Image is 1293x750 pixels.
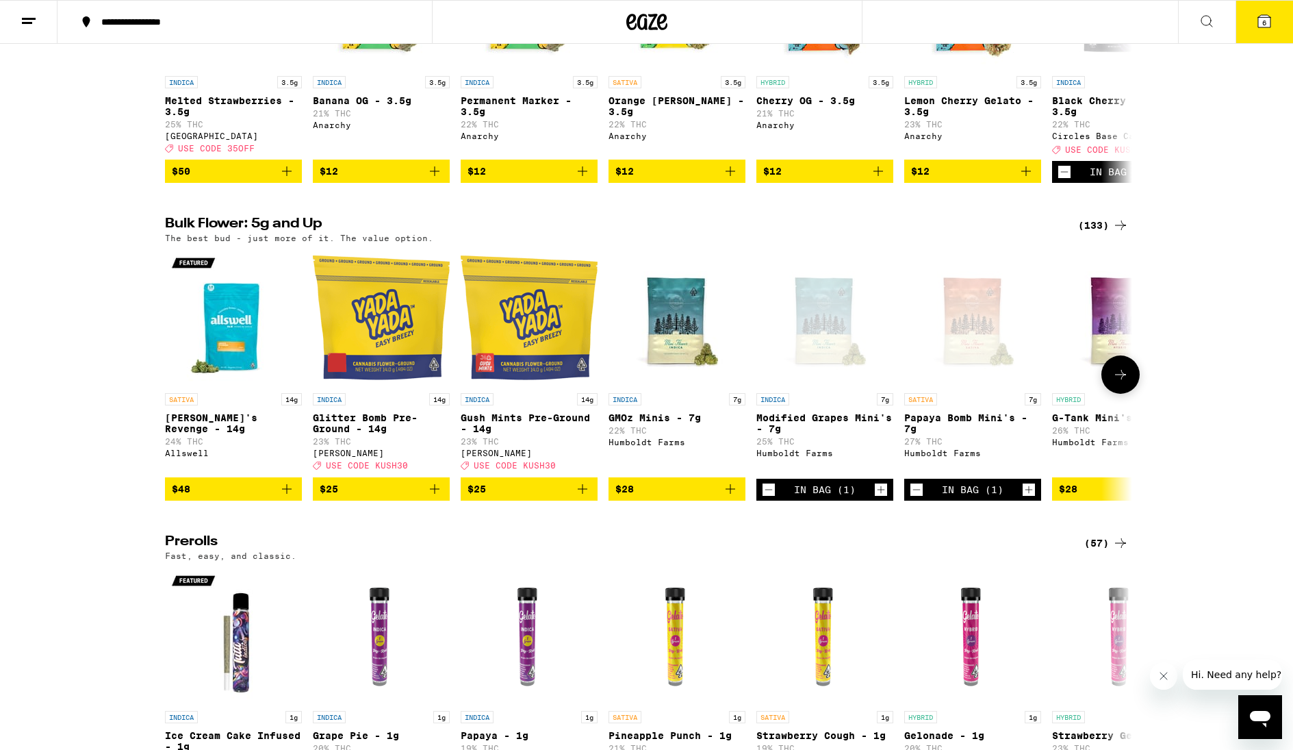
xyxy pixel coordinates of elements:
a: Open page for Jack's Revenge - 14g from Allswell [165,249,302,477]
span: $25 [320,484,338,495]
p: G-Tank Mini's - 7g [1052,412,1189,423]
p: Gush Mints Pre-Ground - 14g [461,412,598,434]
span: USE CODE KUSH30 [1065,145,1147,154]
div: Anarchy [609,132,745,140]
p: 7g [729,393,745,405]
p: 1g [1025,711,1041,723]
button: Add to bag [165,477,302,501]
p: INDICA [461,711,494,723]
div: [GEOGRAPHIC_DATA] [165,132,302,140]
p: Banana OG - 3.5g [313,95,450,106]
p: 21% THC [756,109,893,118]
iframe: Message from company [1183,660,1282,690]
p: 1g [581,711,598,723]
span: USE CODE KUSH30 [474,462,556,471]
span: $12 [763,166,782,177]
div: Humboldt Farms [756,449,893,458]
h2: Bulk Flower: 5g and Up [165,217,1062,234]
p: Papaya Bomb Mini's - 7g [904,412,1041,434]
p: 1g [729,711,745,723]
span: $28 [615,484,634,495]
img: Tutti - Ice Cream Cake Infused - 1g [165,567,302,704]
p: 1g [285,711,302,723]
p: Melted Strawberries - 3.5g [165,95,302,117]
p: Strawberry Gelato - 1g [1052,730,1189,741]
p: 3.5g [1016,76,1041,88]
p: SATIVA [165,393,198,405]
p: HYBRID [1052,393,1085,405]
p: 22% THC [1052,120,1189,129]
img: Gelato - Strawberry Cough - 1g [756,567,893,704]
p: Permanent Marker - 3.5g [461,95,598,117]
img: Gelato - Papaya - 1g [461,567,598,704]
p: 7g [1025,393,1041,405]
div: In Bag (2) [1090,166,1151,177]
img: Gelato - Gelonade - 1g [904,567,1041,704]
p: 3.5g [425,76,450,88]
p: 3.5g [573,76,598,88]
div: Humboldt Farms [1052,438,1189,447]
span: $12 [320,166,338,177]
p: GMOz Minis - 7g [609,412,745,423]
p: Glitter Bomb Pre-Ground - 14g [313,412,450,434]
span: $28 [1059,484,1077,495]
p: SATIVA [756,711,789,723]
div: (133) [1078,217,1129,234]
a: Open page for Gush Mints Pre-Ground - 14g from Yada Yada [461,249,598,477]
p: INDICA [165,76,198,88]
p: INDICA [756,393,789,405]
p: Fast, easy, and classic. [165,551,296,560]
img: Humboldt Farms - G-Tank Mini's - 7g [1052,249,1189,386]
p: 27% THC [904,437,1041,446]
a: Open page for Papaya Bomb Mini's - 7g from Humboldt Farms [904,249,1041,478]
p: 21% THC [313,109,450,118]
p: SATIVA [609,76,641,88]
p: 23% THC [904,120,1041,129]
div: Humboldt Farms [904,449,1041,458]
div: Anarchy [904,132,1041,140]
h2: Prerolls [165,535,1062,551]
p: 22% THC [609,120,745,129]
img: Gelato - Strawberry Gelato - 1g [1052,567,1189,704]
a: Open page for Glitter Bomb Pre-Ground - 14g from Yada Yada [313,249,450,477]
a: Open page for Modified Grapes Mini's - 7g from Humboldt Farms [756,249,893,478]
button: Decrement [762,483,776,497]
button: Increment [874,483,888,497]
iframe: Close message [1150,662,1177,690]
button: Add to bag [609,477,745,501]
p: 3.5g [721,76,745,88]
p: INDICA [609,393,641,405]
p: 7g [877,393,893,405]
p: HYBRID [1052,711,1085,723]
p: Orange [PERSON_NAME] - 3.5g [609,95,745,117]
button: Add to bag [461,477,598,501]
p: 14g [429,393,450,405]
button: Decrement [1058,165,1071,179]
div: [PERSON_NAME] [313,449,450,458]
button: Add to bag [904,160,1041,183]
img: Yada Yada - Gush Mints Pre-Ground - 14g [461,249,598,386]
div: [PERSON_NAME] [461,449,598,458]
p: Gelonade - 1g [904,730,1041,741]
p: Cherry OG - 3.5g [756,95,893,106]
span: 6 [1262,18,1266,27]
span: USE CODE KUSH30 [326,462,408,471]
img: Gelato - Grape Pie - 1g [313,567,450,704]
button: Add to bag [1052,477,1189,501]
p: HYBRID [904,76,937,88]
p: Grape Pie - 1g [313,730,450,741]
button: Add to bag [461,160,598,183]
p: Lemon Cherry Gelato - 3.5g [904,95,1041,117]
div: Anarchy [756,121,893,129]
span: USE CODE 35OFF [178,144,255,153]
p: 25% THC [165,120,302,129]
p: 25% THC [756,437,893,446]
p: 23% THC [461,437,598,446]
p: Strawberry Cough - 1g [756,730,893,741]
button: Add to bag [313,160,450,183]
p: 14g [577,393,598,405]
p: Papaya - 1g [461,730,598,741]
p: 3.5g [277,76,302,88]
p: Black Cherry Gelato - 3.5g [1052,95,1189,117]
div: In Bag (1) [794,484,856,495]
